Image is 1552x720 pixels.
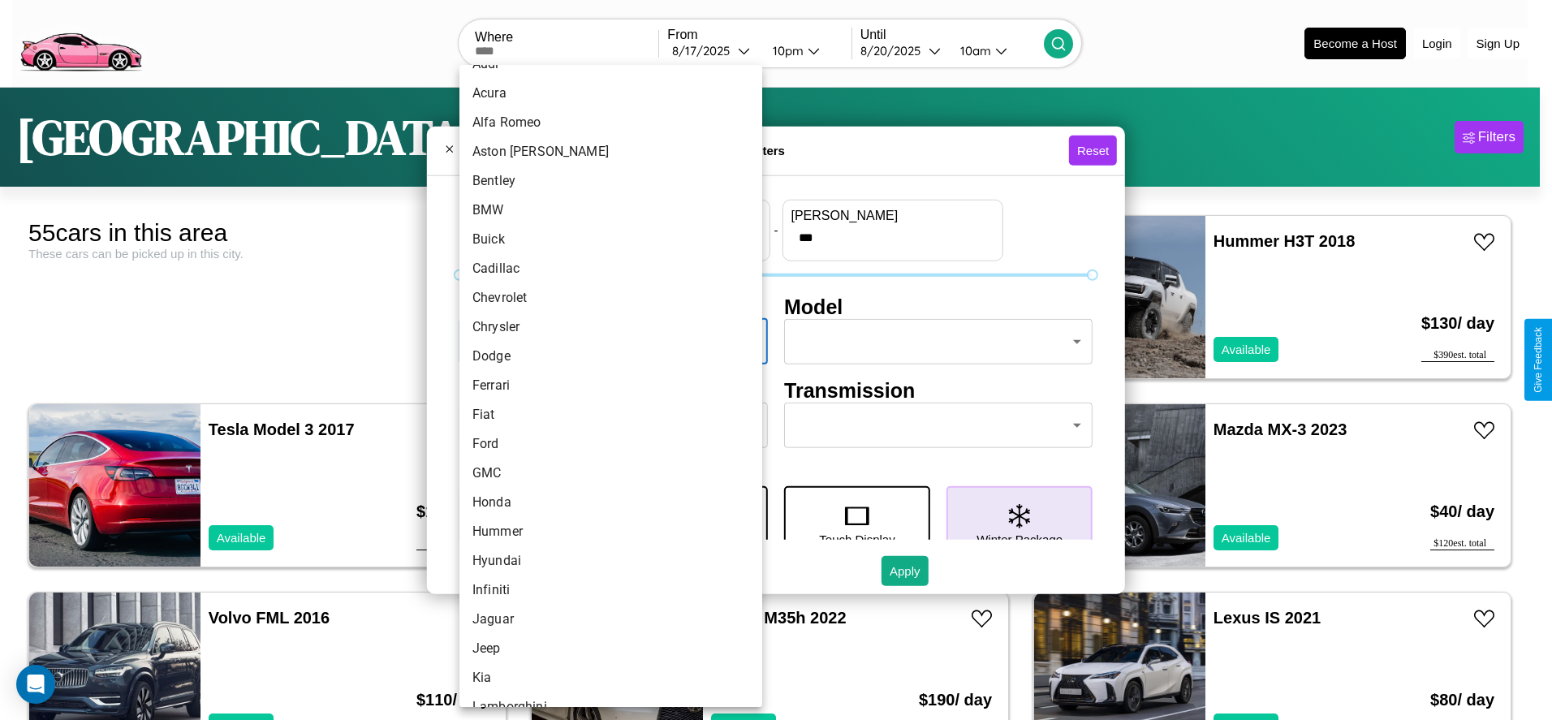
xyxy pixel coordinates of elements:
[459,517,762,546] li: Hummer
[459,254,762,283] li: Cadillac
[459,108,762,137] li: Alfa Romeo
[459,283,762,313] li: Chevrolet
[459,488,762,517] li: Honda
[459,546,762,576] li: Hyundai
[459,137,762,166] li: Aston [PERSON_NAME]
[459,634,762,663] li: Jeep
[16,665,55,704] div: Open Intercom Messenger
[459,459,762,488] li: GMC
[459,342,762,371] li: Dodge
[1533,327,1544,393] div: Give Feedback
[459,576,762,605] li: Infiniti
[459,429,762,459] li: Ford
[459,166,762,196] li: Bentley
[459,605,762,634] li: Jaguar
[459,79,762,108] li: Acura
[459,371,762,400] li: Ferrari
[459,400,762,429] li: Fiat
[459,313,762,342] li: Chrysler
[459,225,762,254] li: Buick
[459,663,762,692] li: Kia
[459,196,762,225] li: BMW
